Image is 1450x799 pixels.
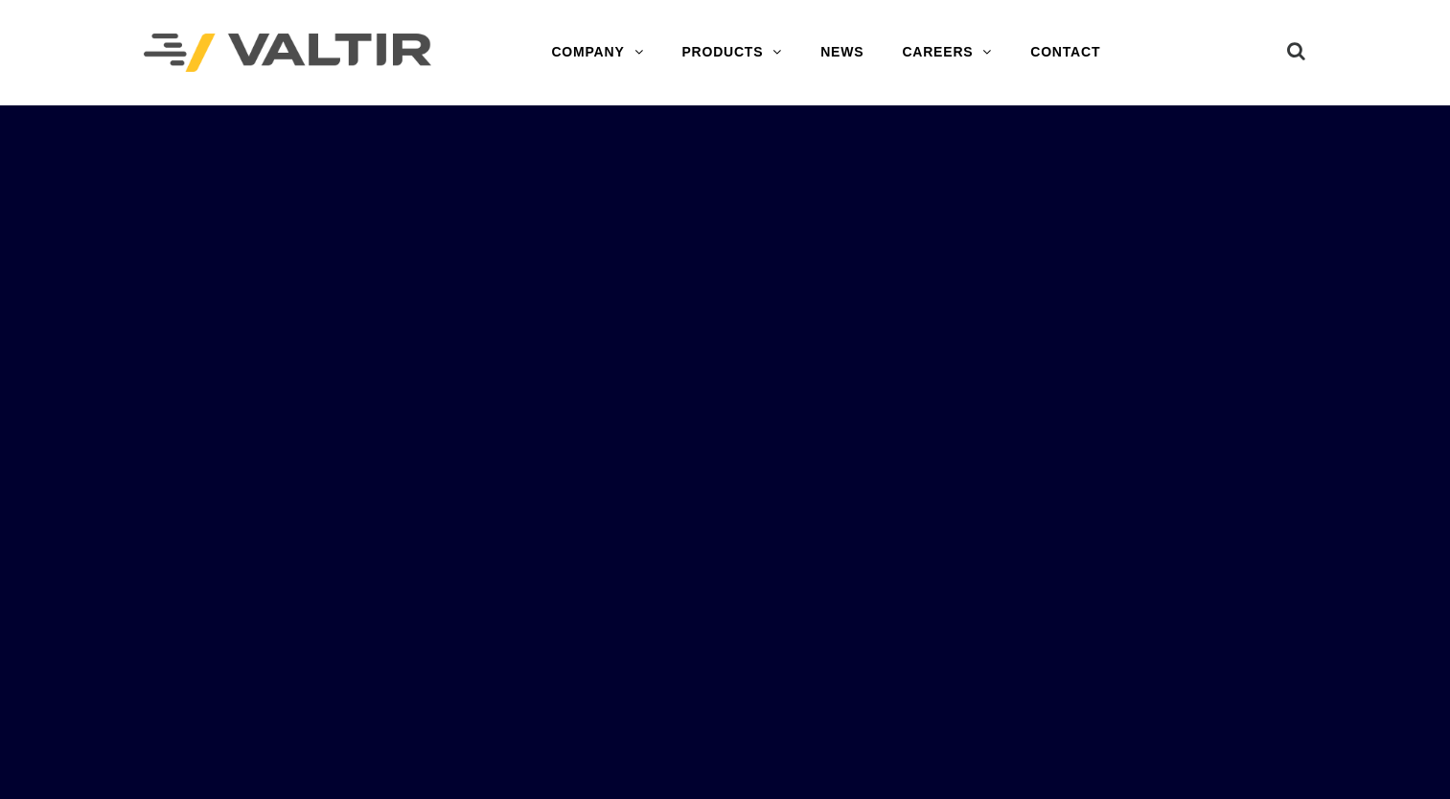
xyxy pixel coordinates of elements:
[801,34,883,72] a: NEWS
[532,34,662,72] a: COMPANY
[144,34,431,73] img: Valtir
[883,34,1011,72] a: CAREERS
[1011,34,1119,72] a: CONTACT
[662,34,801,72] a: PRODUCTS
